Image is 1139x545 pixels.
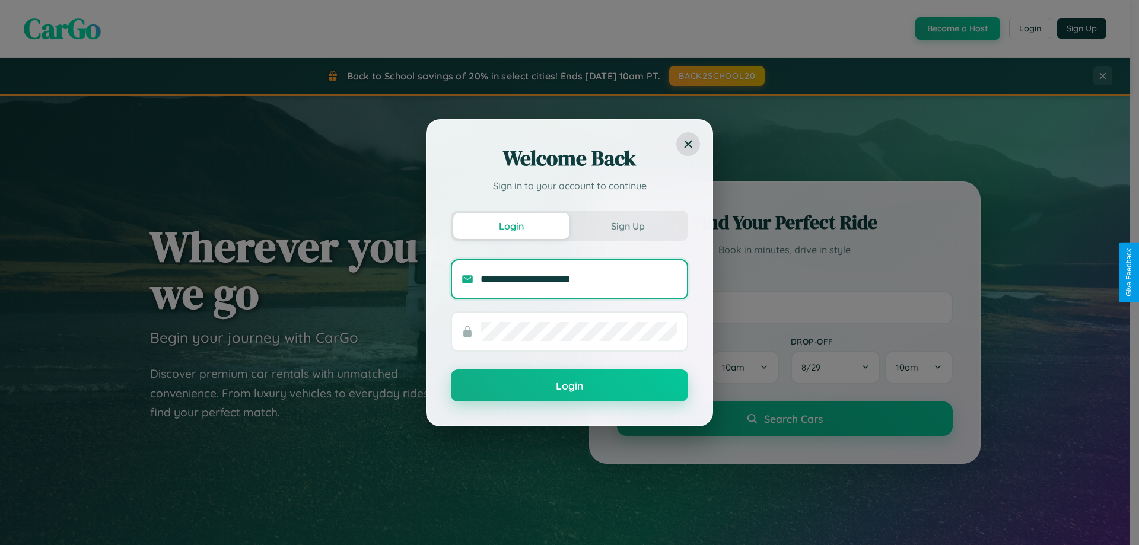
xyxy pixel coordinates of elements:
[451,369,688,401] button: Login
[451,179,688,193] p: Sign in to your account to continue
[453,213,569,239] button: Login
[569,213,686,239] button: Sign Up
[451,144,688,173] h2: Welcome Back
[1125,248,1133,297] div: Give Feedback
